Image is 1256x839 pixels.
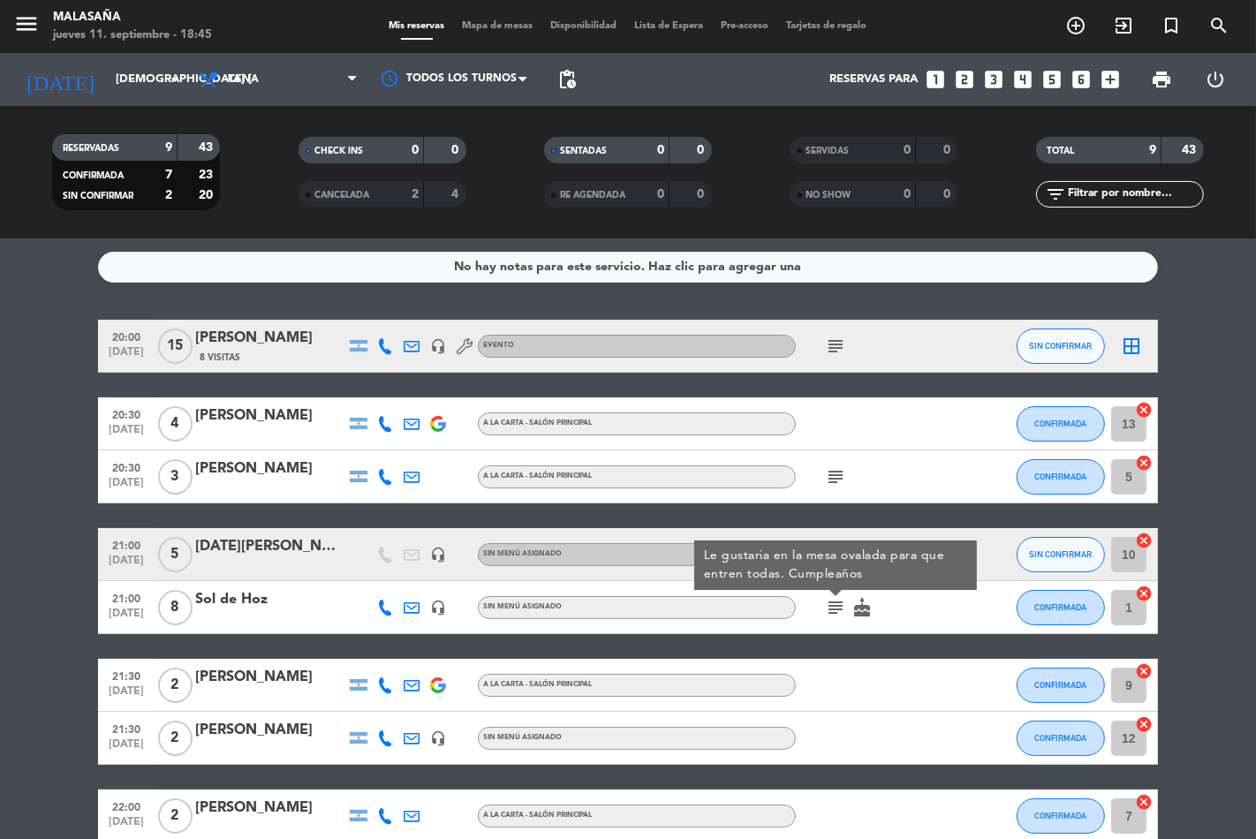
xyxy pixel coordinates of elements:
[1135,793,1153,811] i: cancel
[1017,406,1105,442] button: CONFIRMADA
[195,666,345,689] div: [PERSON_NAME]
[314,147,363,155] span: CHECK INS
[195,797,345,820] div: [PERSON_NAME]
[483,812,592,819] span: A LA CARTA - Salón Principal
[1017,721,1105,756] button: CONFIRMADA
[165,189,172,201] strong: 2
[1047,147,1074,155] span: TOTAL
[1040,68,1063,91] i: looks_5
[164,69,185,90] i: arrow_drop_down
[1099,68,1122,91] i: add_box
[943,188,954,200] strong: 0
[1070,68,1093,91] i: looks_6
[924,68,947,91] i: looks_one
[626,21,713,31] span: Lista de Espera
[943,144,954,156] strong: 0
[104,424,148,444] span: [DATE]
[195,327,345,350] div: [PERSON_NAME]
[982,68,1005,91] i: looks_3
[806,147,849,155] span: SERVIDAS
[542,21,626,31] span: Disponibilidad
[1035,419,1087,428] span: CONFIRMADA
[1017,459,1105,495] button: CONFIRMADA
[483,472,592,480] span: A LA CARTA - Salón Principal
[778,21,876,31] span: Tarjetas de regalo
[829,72,918,87] span: Reservas para
[63,192,133,200] span: SIN CONFIRMAR
[381,21,454,31] span: Mis reservas
[104,796,148,816] span: 22:00
[698,144,708,156] strong: 0
[1135,454,1153,472] i: cancel
[1035,733,1087,743] span: CONFIRMADA
[165,141,172,154] strong: 9
[1208,15,1230,36] i: search
[825,336,846,357] i: subject
[200,351,240,365] span: 8 Visitas
[13,11,40,43] button: menu
[657,144,664,156] strong: 0
[199,189,216,201] strong: 20
[560,191,625,200] span: RE AGENDADA
[1135,662,1153,680] i: cancel
[953,68,976,91] i: looks_two
[199,141,216,154] strong: 43
[713,21,778,31] span: Pre-acceso
[560,147,607,155] span: SENTADAS
[1189,53,1244,106] div: LOG OUT
[1017,798,1105,834] button: CONFIRMADA
[483,342,514,349] span: EVENTO
[195,404,345,427] div: [PERSON_NAME]
[199,169,216,181] strong: 23
[104,555,148,575] span: [DATE]
[483,734,562,741] span: Sin menú asignado
[158,668,193,703] span: 2
[158,406,193,442] span: 4
[13,60,107,99] i: [DATE]
[1135,715,1153,733] i: cancel
[104,326,148,346] span: 20:00
[1182,144,1199,156] strong: 43
[1135,532,1153,549] i: cancel
[455,257,802,277] div: No hay notas para este servicio. Haz clic para agregar una
[165,169,172,181] strong: 7
[158,329,193,364] span: 15
[483,550,562,557] span: Sin menú asignado
[1121,336,1142,357] i: border_all
[158,798,193,834] span: 2
[1011,68,1034,91] i: looks_4
[104,587,148,608] span: 21:00
[63,171,124,180] span: CONFIRMADA
[13,11,40,37] i: menu
[1151,69,1172,90] span: print
[158,590,193,625] span: 8
[1035,680,1087,690] span: CONFIRMADA
[1045,184,1066,205] i: filter_list
[483,603,562,610] span: Sin menú asignado
[451,144,462,156] strong: 0
[104,738,148,759] span: [DATE]
[104,816,148,836] span: [DATE]
[63,144,119,153] span: RESERVADAS
[1065,15,1086,36] i: add_circle_outline
[851,597,873,618] i: cake
[1030,341,1093,351] span: SIN CONFIRMAR
[1161,15,1182,36] i: turned_in_not
[483,419,592,427] span: A LA CARTA - Salón Principal
[825,597,846,618] i: subject
[454,21,542,31] span: Mapa de mesas
[430,416,446,432] img: google-logo.png
[556,69,578,90] span: pending_actions
[158,537,193,572] span: 5
[430,677,446,693] img: google-logo.png
[1113,15,1134,36] i: exit_to_app
[195,535,345,558] div: [DATE][PERSON_NAME]
[314,191,369,200] span: CANCELADA
[104,457,148,477] span: 20:30
[430,600,446,616] i: headset_mic
[53,26,212,44] div: jueves 11. septiembre - 18:45
[806,191,851,200] span: NO SHOW
[1017,329,1105,364] button: SIN CONFIRMAR
[904,188,911,200] strong: 0
[158,459,193,495] span: 3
